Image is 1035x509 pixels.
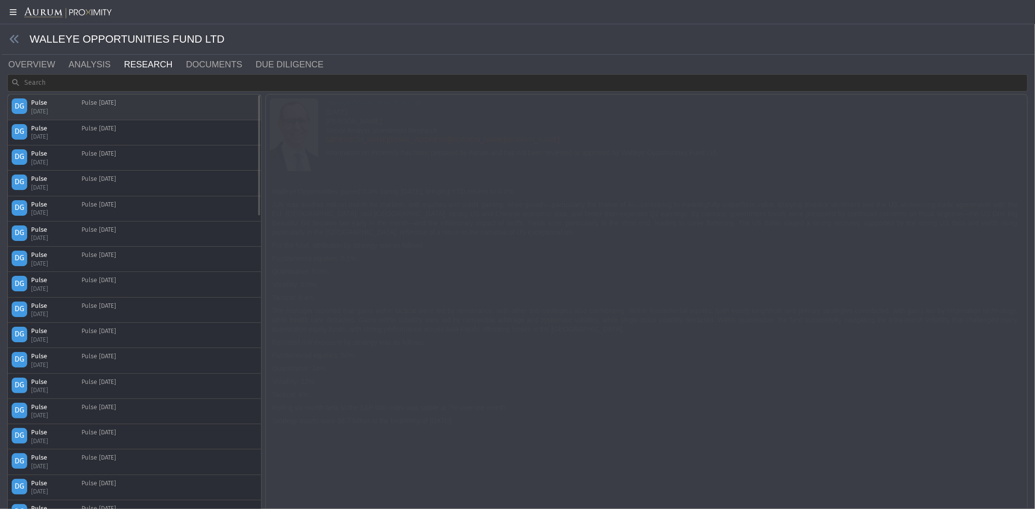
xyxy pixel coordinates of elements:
div: [DATE] [31,310,70,318]
p: July was another risk-on month for markets, with equities and credit gaining, while growth—partic... [272,200,1018,237]
div: [DATE] [31,386,70,395]
p: Reported risk exposure by strategy was as follows: [272,338,1018,347]
div: Pulse [31,302,70,310]
div: Pulse [31,479,70,488]
div: DG [12,453,27,469]
div: DG [12,149,27,165]
p: Quantitative: 0.0%; [272,267,1018,276]
div: [DATE] [31,107,70,116]
a: Walleye Opportunities Fund Ltd [326,99,421,107]
a: [PERSON_NAME][EMAIL_ADDRESS][PERSON_NAME][DOMAIN_NAME] [326,136,560,143]
div: DG [12,124,27,140]
div: [DATE] [31,259,70,268]
img: Aurum-Proximity%20white.svg [24,7,112,19]
div: Pulse [DATE] [82,453,116,470]
div: Pulse [DATE] [82,428,116,445]
div: DG [12,175,27,190]
div: DG [12,302,27,317]
div: DG [12,479,27,494]
a: DUE DILIGENCE [255,55,336,74]
div: Pulse [31,124,70,133]
img: image [270,98,318,171]
div: DG [12,352,27,367]
div: DG [12,428,27,444]
div: [DATE] [31,361,70,369]
p: Quantitative: 34%; [272,364,1018,373]
div: Pulse [DATE] [82,352,116,369]
div: Pulse [DATE] [82,225,116,242]
div: Pulse [31,175,70,183]
p: Rolling six month beta to the S&P 500 Index was stable at 7% over the month. [272,403,1018,413]
div: [DATE] [31,335,70,344]
div: Pulse [31,276,70,285]
div: DG [12,403,27,418]
div: Pulse [31,378,70,386]
div: [DATE] [31,285,70,293]
div: Pulse [DATE] [82,149,116,166]
div: [DATE] [31,132,70,141]
div: Pulse [31,327,70,335]
div: [DATE] [31,411,70,420]
div: Pulse [DATE] [82,276,116,293]
div: Pulse [DATE] [82,251,116,268]
div: Pulse [DATE] [82,175,116,191]
div: DG [12,276,27,291]
div: [DATE] [31,437,70,445]
a: OVERVIEW [7,55,67,74]
div: Pulse [DATE] [82,327,116,344]
p: Fundamental equities: 50%; [272,351,1018,360]
p: Tactical: 0.4%. [272,293,1018,302]
div: DG [12,378,27,393]
div: Pulse [31,251,70,259]
p: Tactical: 4%. [272,390,1018,399]
div: [DATE] [31,487,70,496]
div: Information on Proximity has been prepared by Aurum and has not been reviewed or approved by Wall... [326,148,718,158]
div: Senior Analyst, Investment Research [326,126,718,135]
div: Pulse [31,98,70,107]
div: WALLEYE OPPORTUNITIES FUND LTD [2,24,1035,55]
div: Pulse [DATE] [82,403,116,420]
div: Pulse [31,149,70,158]
div: Pulse [31,453,70,462]
a: DOCUMENTS [185,55,255,74]
div: DG [12,98,27,114]
a: ANALYSIS [67,55,123,74]
div: Pulse [31,225,70,234]
div: [DATE] [326,108,718,117]
div: Pulse [31,428,70,437]
div: Pulse [31,200,70,209]
div: Pulse [DATE] [82,200,116,217]
div: Pulse [DATE] [82,98,116,115]
p: Fundamental equities: 0.1%; [272,254,1018,263]
div: [DATE] [31,158,70,167]
p: Strategy assets were $8.7 billion at the beginning of [DATE]. [272,416,1018,426]
div: [PERSON_NAME] [326,117,718,126]
p: Walleye Opportunities gained 0.4% during [DATE], bringing YTD returns to 8.2%. [272,187,1018,196]
div: Pulse [DATE] [82,124,116,141]
div: [DATE] [31,462,70,471]
p: For the fund, attribution by strategy was as follows: [272,241,1018,250]
div: Pulse [DATE] [82,378,116,395]
p: The manager reported that gains within tactical were led by reinsurance, with other sub-strategie... [272,306,1018,334]
p: Volatility: 0.0%; [272,280,1018,289]
div: [DATE] [31,183,70,192]
div: Pulse [DATE] [82,479,116,496]
div: Pulse [DATE] [82,302,116,318]
div: Pulse [31,403,70,412]
div: [DATE] [31,234,70,242]
div: DG [12,327,27,342]
div: DG [12,200,27,216]
div: [DATE] [31,208,70,217]
div: Pulse [31,352,70,361]
div: DG [12,251,27,266]
p: Volatility: 12%; [272,377,1018,386]
div: DG [12,225,27,241]
a: RESEARCH [123,55,185,74]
